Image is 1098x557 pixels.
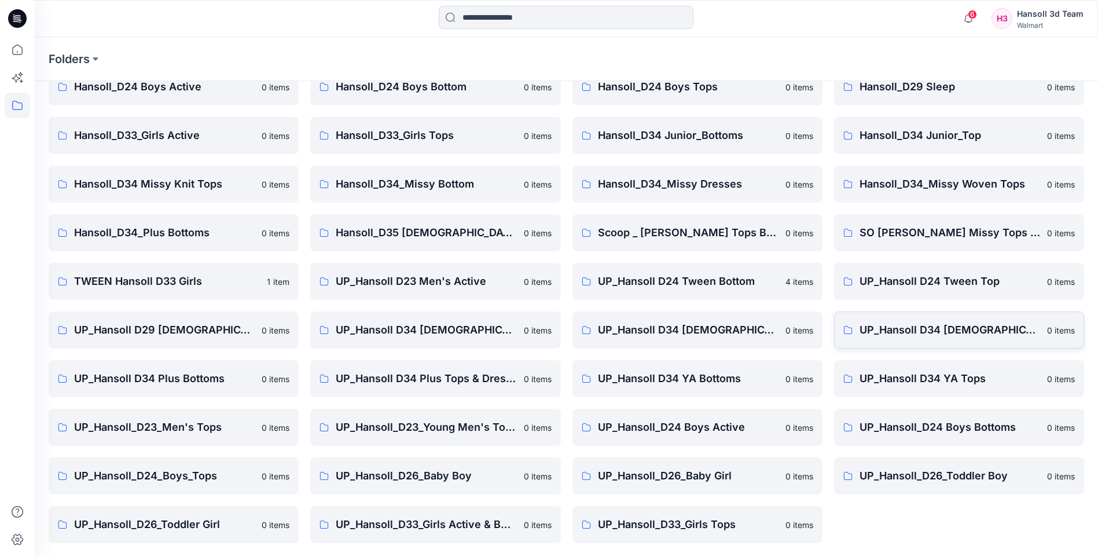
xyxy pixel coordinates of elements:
[49,312,299,349] a: UP_Hansoll D29 [DEMOGRAPHIC_DATA] Sleep0 items
[310,506,560,543] a: UP_Hansoll_D33_Girls Active & Bottoms0 items
[860,273,1040,290] p: UP_Hansoll D24 Tween Top
[785,227,813,239] p: 0 items
[74,273,260,290] p: TWEEN Hansoll D33 Girls
[49,51,90,67] p: Folders
[524,81,552,93] p: 0 items
[74,419,255,435] p: UP_Hansoll_D23_Men's Tops
[262,519,289,531] p: 0 items
[1047,81,1075,93] p: 0 items
[1017,21,1084,30] div: Walmart
[524,324,552,336] p: 0 items
[860,79,1040,95] p: Hansoll_D29 Sleep
[262,324,289,336] p: 0 items
[262,81,289,93] p: 0 items
[785,422,813,434] p: 0 items
[834,312,1084,349] a: UP_Hansoll D34 [DEMOGRAPHIC_DATA] Knit Tops0 items
[572,457,822,494] a: UP_Hansoll_D26_Baby Girl0 items
[262,130,289,142] p: 0 items
[785,178,813,190] p: 0 items
[74,468,255,484] p: UP_Hansoll_D24_Boys_Tops
[267,276,289,288] p: 1 item
[834,214,1084,251] a: SO [PERSON_NAME] Missy Tops Bottoms Dresses0 items
[336,273,516,290] p: UP_Hansoll D23 Men's Active
[74,322,255,338] p: UP_Hansoll D29 [DEMOGRAPHIC_DATA] Sleep
[74,225,255,241] p: Hansoll_D34_Plus Bottoms
[860,419,1040,435] p: UP_Hansoll_D24 Boys Bottoms
[310,117,560,154] a: Hansoll_D33_Girls Tops0 items
[834,263,1084,300] a: UP_Hansoll D24 Tween Top0 items
[860,371,1040,387] p: UP_Hansoll D34 YA Tops
[336,419,516,435] p: UP_Hansoll_D23_Young Men's Tops
[336,127,516,144] p: Hansoll_D33_Girls Tops
[572,166,822,203] a: Hansoll_D34_Missy Dresses0 items
[785,519,813,531] p: 0 items
[785,470,813,482] p: 0 items
[1047,422,1075,434] p: 0 items
[1017,7,1084,21] div: Hansoll 3d Team
[49,409,299,446] a: UP_Hansoll_D23_Men's Tops0 items
[572,68,822,105] a: Hansoll_D24 Boys Tops0 items
[49,214,299,251] a: Hansoll_D34_Plus Bottoms0 items
[524,178,552,190] p: 0 items
[336,516,516,533] p: UP_Hansoll_D33_Girls Active & Bottoms
[1047,373,1075,385] p: 0 items
[1047,470,1075,482] p: 0 items
[262,178,289,190] p: 0 items
[572,360,822,397] a: UP_Hansoll D34 YA Bottoms0 items
[785,324,813,336] p: 0 items
[524,470,552,482] p: 0 items
[262,422,289,434] p: 0 items
[336,225,516,241] p: Hansoll_D35 [DEMOGRAPHIC_DATA] Plus Top & Dresses
[834,360,1084,397] a: UP_Hansoll D34 YA Tops0 items
[860,127,1040,144] p: Hansoll_D34 Junior_Top
[834,409,1084,446] a: UP_Hansoll_D24 Boys Bottoms0 items
[860,225,1040,241] p: SO [PERSON_NAME] Missy Tops Bottoms Dresses
[572,214,822,251] a: Scoop _ [PERSON_NAME] Tops Bottoms Dresses0 items
[524,519,552,531] p: 0 items
[834,117,1084,154] a: Hansoll_D34 Junior_Top0 items
[49,263,299,300] a: TWEEN Hansoll D33 Girls1 item
[49,360,299,397] a: UP_Hansoll D34 Plus Bottoms0 items
[336,176,516,192] p: Hansoll_D34_Missy Bottom
[310,409,560,446] a: UP_Hansoll_D23_Young Men's Tops0 items
[834,68,1084,105] a: Hansoll_D29 Sleep0 items
[524,373,552,385] p: 0 items
[524,422,552,434] p: 0 items
[49,166,299,203] a: Hansoll_D34 Missy Knit Tops0 items
[310,214,560,251] a: Hansoll_D35 [DEMOGRAPHIC_DATA] Plus Top & Dresses0 items
[572,117,822,154] a: Hansoll_D34 Junior_Bottoms0 items
[785,276,813,288] p: 4 items
[74,127,255,144] p: Hansoll_D33_Girls Active
[860,468,1040,484] p: UP_Hansoll_D26_Toddler Boy
[598,419,778,435] p: UP_Hansoll_D24 Boys Active
[49,506,299,543] a: UP_Hansoll_D26_Toddler Girl0 items
[524,130,552,142] p: 0 items
[310,68,560,105] a: Hansoll_D24 Boys Bottom0 items
[572,312,822,349] a: UP_Hansoll D34 [DEMOGRAPHIC_DATA] Dresses0 items
[598,468,778,484] p: UP_Hansoll_D26_Baby Girl
[310,166,560,203] a: Hansoll_D34_Missy Bottom0 items
[1047,227,1075,239] p: 0 items
[74,176,255,192] p: Hansoll_D34 Missy Knit Tops
[310,457,560,494] a: UP_Hansoll_D26_Baby Boy0 items
[262,373,289,385] p: 0 items
[598,516,778,533] p: UP_Hansoll_D33_Girls Tops
[262,470,289,482] p: 0 items
[1047,130,1075,142] p: 0 items
[968,10,977,19] span: 6
[785,81,813,93] p: 0 items
[785,130,813,142] p: 0 items
[860,176,1040,192] p: Hansoll_D34_Missy Woven Tops
[598,273,778,290] p: UP_Hansoll D24 Tween Bottom
[74,516,255,533] p: UP_Hansoll_D26_Toddler Girl
[49,117,299,154] a: Hansoll_D33_Girls Active0 items
[336,468,516,484] p: UP_Hansoll_D26_Baby Boy
[598,127,778,144] p: Hansoll_D34 Junior_Bottoms
[598,225,778,241] p: Scoop _ [PERSON_NAME] Tops Bottoms Dresses
[310,263,560,300] a: UP_Hansoll D23 Men's Active0 items
[1047,324,1075,336] p: 0 items
[336,322,516,338] p: UP_Hansoll D34 [DEMOGRAPHIC_DATA] Bottoms
[524,276,552,288] p: 0 items
[1047,178,1075,190] p: 0 items
[572,409,822,446] a: UP_Hansoll_D24 Boys Active0 items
